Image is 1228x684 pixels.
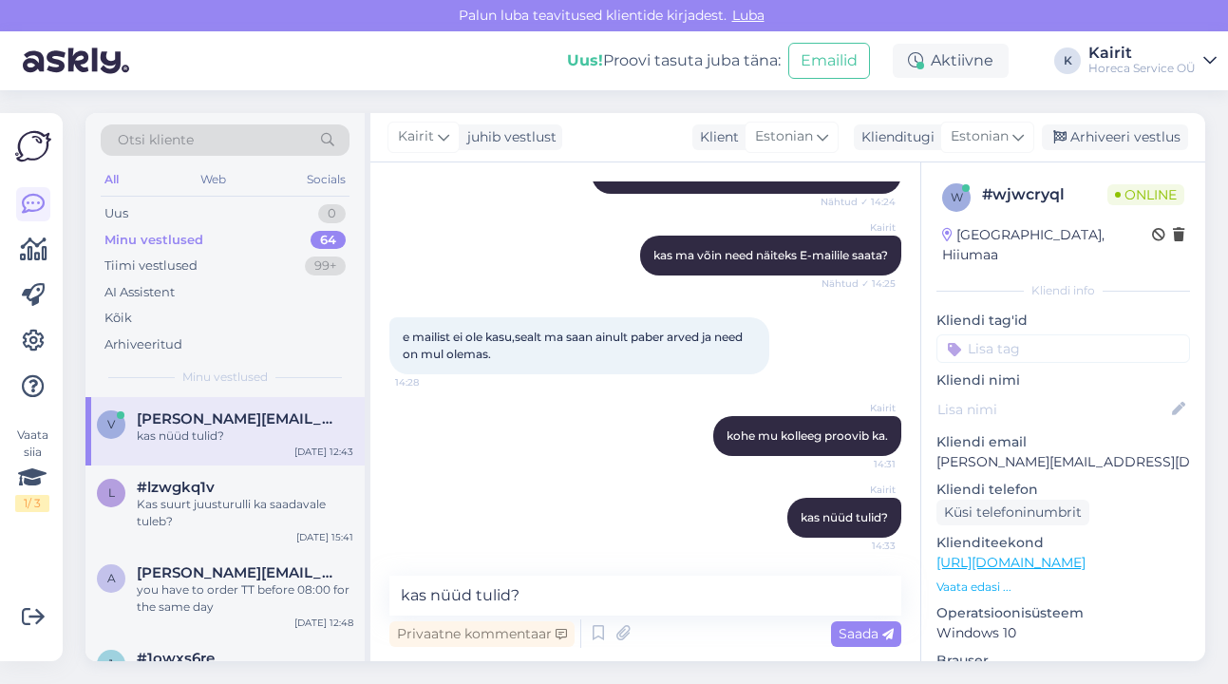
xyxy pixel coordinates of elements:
a: KairitHoreca Service OÜ [1088,46,1217,76]
span: 14:31 [824,457,896,471]
span: kas nüüd tulid? [801,510,888,524]
div: Tiimi vestlused [104,256,198,275]
div: [GEOGRAPHIC_DATA], Hiiumaa [942,225,1152,265]
span: Kairit [398,126,434,147]
div: Kas suurt juusturulli ka saadavale tuleb? [137,496,353,530]
div: Kairit [1088,46,1196,61]
span: Online [1107,184,1184,205]
p: Operatsioonisüsteem [936,603,1190,623]
div: you have to order TT before 08:00 for the same day [137,581,353,616]
div: Klient [692,127,739,147]
span: l [108,485,115,500]
span: Kairit [824,483,896,497]
span: #lzwgkq1v [137,479,215,496]
div: [DATE] 12:48 [294,616,353,630]
div: 0 [318,204,346,223]
div: AI Assistent [104,283,175,302]
p: Windows 10 [936,623,1190,643]
div: Uus [104,204,128,223]
div: [DATE] 15:41 [296,530,353,544]
div: Socials [303,167,350,192]
span: 1 [109,656,113,671]
b: Uus! [567,51,603,69]
span: kohe mu kolleeg proovib ka. [727,428,888,443]
input: Lisa tag [936,334,1190,363]
span: Luba [727,7,770,24]
p: [PERSON_NAME][EMAIL_ADDRESS][DOMAIN_NAME] [936,452,1190,472]
div: 99+ [305,256,346,275]
p: Kliendi telefon [936,480,1190,500]
span: e mailist ei ole kasu,sealt ma saan ainult paber arved ja need on mul olemas. [403,330,746,361]
span: 14:33 [824,539,896,553]
div: Vaata siia [15,427,49,512]
div: Arhiveeri vestlus [1042,124,1188,150]
span: Kairit [824,401,896,415]
div: # wjwcryql [982,183,1107,206]
div: Arhiveeritud [104,335,182,354]
div: 64 [311,231,346,250]
p: Klienditeekond [936,533,1190,553]
span: Otsi kliente [118,130,194,150]
p: Kliendi email [936,432,1190,452]
div: juhib vestlust [460,127,557,147]
div: Proovi tasuta juba täna: [567,49,781,72]
div: [DATE] 12:43 [294,445,353,459]
div: Küsi telefoninumbrit [936,500,1089,525]
span: 14:28 [395,375,466,389]
div: Web [197,167,230,192]
div: Kõik [104,309,132,328]
div: Kliendi info [936,282,1190,299]
div: Minu vestlused [104,231,203,250]
div: All [101,167,123,192]
div: kas nüüd tulid? [137,427,353,445]
span: #1owxs6re [137,650,215,667]
span: Nähtud ✓ 14:25 [822,276,896,291]
img: Askly Logo [15,128,51,164]
span: Estonian [755,126,813,147]
a: [URL][DOMAIN_NAME] [936,554,1086,571]
span: Nähtud ✓ 14:24 [821,195,896,209]
div: Aktiivne [893,44,1009,78]
div: 1 / 3 [15,495,49,512]
p: Kliendi nimi [936,370,1190,390]
span: kas ma võin need näiteks E-mailile saata? [653,248,888,262]
p: Vaata edasi ... [936,579,1190,596]
div: Klienditugi [854,127,935,147]
p: Kliendi tag'id [936,311,1190,331]
div: K [1054,47,1081,74]
span: a [107,571,116,585]
span: Kairit [824,220,896,235]
span: Minu vestlused [182,369,268,386]
span: alice@kotkotempire.com [137,564,334,581]
span: v [107,417,115,431]
input: Lisa nimi [937,399,1168,420]
span: w [951,190,963,204]
div: Horeca Service OÜ [1088,61,1196,76]
p: Brauser [936,651,1190,671]
span: Saada [839,625,894,642]
span: virko.tugevus@delice.ee [137,410,334,427]
button: Emailid [788,43,870,79]
div: Privaatne kommentaar [389,621,575,647]
span: Estonian [951,126,1009,147]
